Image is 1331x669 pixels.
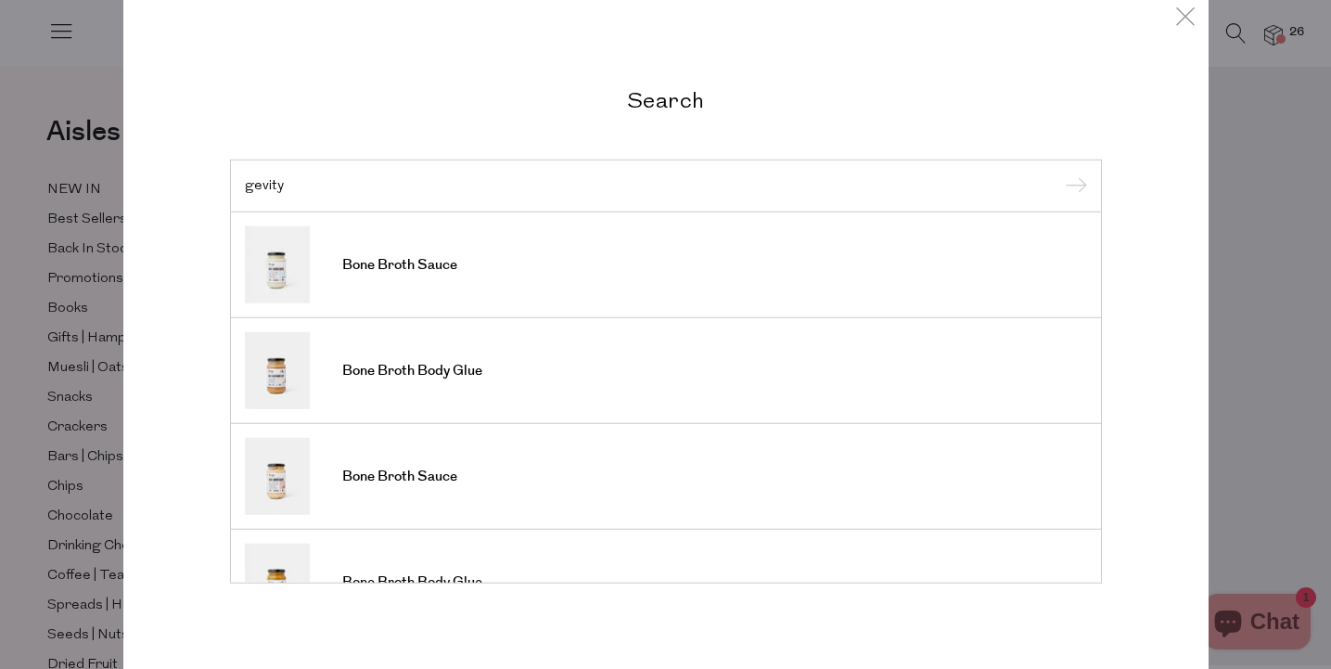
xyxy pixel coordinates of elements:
[230,85,1102,112] h2: Search
[342,256,457,275] span: Bone Broth Sauce
[245,438,310,515] img: Bone Broth Sauce
[342,362,482,380] span: Bone Broth Body Glue
[245,544,310,621] img: Bone Broth Body Glue
[245,178,1087,192] input: Search
[245,332,1087,409] a: Bone Broth Body Glue
[245,544,1087,621] a: Bone Broth Body Glue
[245,332,310,409] img: Bone Broth Body Glue
[342,468,457,486] span: Bone Broth Sauce
[245,226,310,303] img: Bone Broth Sauce
[245,226,1087,303] a: Bone Broth Sauce
[245,438,1087,515] a: Bone Broth Sauce
[342,573,482,592] span: Bone Broth Body Glue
